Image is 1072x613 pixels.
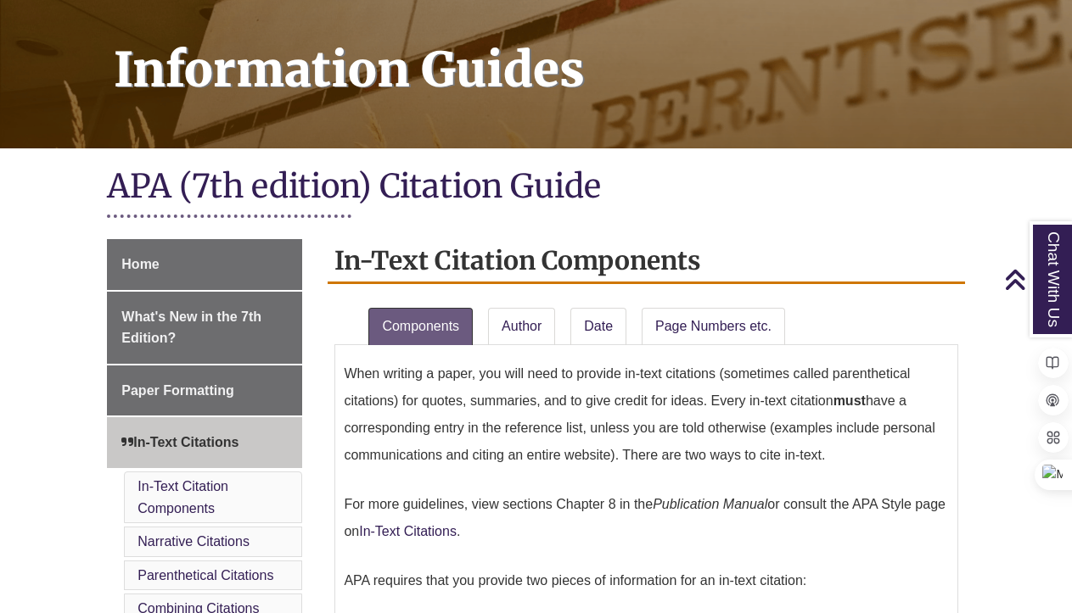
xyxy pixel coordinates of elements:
[107,239,302,290] a: Home
[121,257,159,271] span: Home
[833,393,866,408] strong: must
[107,292,302,364] a: What's New in the 7th Edition?
[138,534,250,549] a: Narrative Citations
[344,354,948,476] p: When writing a paper, you will need to provide in-text citations (sometimes called parenthetical ...
[328,239,964,284] h2: In-Text Citation Components
[107,165,964,210] h1: APA (7th edition) Citation Guide
[642,308,785,345] a: Page Numbers etc.
[138,568,273,582] a: Parenthetical Citations
[653,497,767,511] em: Publication Manual
[121,383,233,398] span: Paper Formatting
[121,435,239,449] span: In-Text Citations
[359,524,457,538] a: In-Text Citations
[121,309,261,346] span: What's New in the 7th Edition?
[1004,268,1068,291] a: Back to Top
[344,484,948,552] p: For more guidelines, view sections Chapter 8 in the or consult the APA Style page on .
[107,417,302,468] a: In-Text Citations
[368,308,473,345] a: Components
[138,479,228,515] a: In-Text Citation Components
[488,308,555,345] a: Author
[344,560,948,601] p: APA requires that you provide two pieces of information for an in-text citation:
[570,308,626,345] a: Date
[107,365,302,416] a: Paper Formatting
